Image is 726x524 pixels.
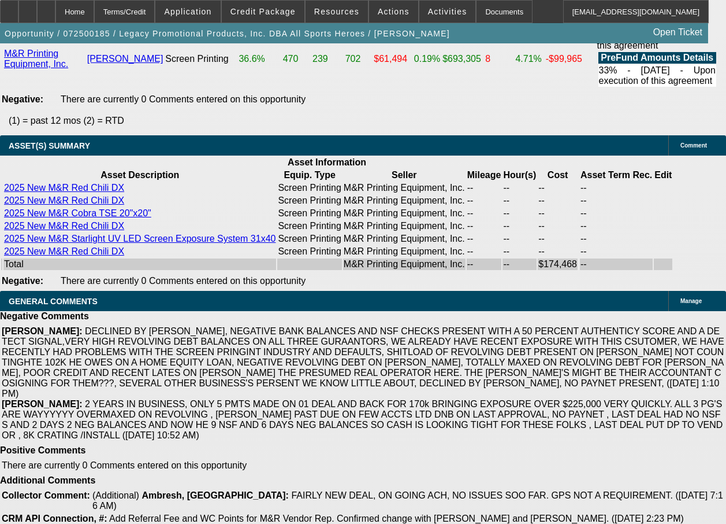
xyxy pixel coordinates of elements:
[467,195,502,206] td: --
[312,29,344,88] td: 239
[467,259,502,270] td: --
[467,208,502,219] td: --
[502,259,537,270] td: --
[4,208,151,218] a: 2025 New M&R Cobra TSE 20"x20"
[9,141,90,150] span: ASSET(S) SUMMARY
[538,182,578,194] td: --
[580,170,652,180] b: Asset Term Rec.
[277,208,341,219] td: Screen Printing
[654,169,672,181] th: Edit
[9,116,726,126] p: (1) = past 12 mos (2) = RTD
[92,490,139,500] span: (Additional)
[343,208,466,219] td: M&R Printing Equipment, Inc.
[538,233,578,245] td: --
[92,490,723,511] span: FAIRLY NEW DEAL, ON GOING ACH, NO ISSUES SOO FAR. GPS NOT A REQUIREMENT. ([DATE] 7:16 AM)
[467,170,501,180] b: Mileage
[580,259,653,270] td: --
[538,208,578,219] td: --
[601,53,713,62] b: PreFund Amounts Details
[343,220,466,232] td: M&R Printing Equipment, Inc.
[238,29,281,88] td: 36.6%
[392,170,417,180] b: Seller
[9,297,98,306] span: GENERAL COMMENTS
[277,233,341,245] td: Screen Printing
[580,169,653,181] th: Asset Term Recommendation
[2,326,83,336] b: [PERSON_NAME]:
[419,1,476,23] button: Activities
[538,195,578,206] td: --
[680,298,702,304] span: Manage
[343,195,466,206] td: M&R Printing Equipment, Inc.
[343,233,466,245] td: M&R Printing Equipment, Inc.
[277,246,341,257] td: Screen Printing
[580,195,653,206] td: --
[5,29,450,38] span: Opportunity / 072500185 / Legacy Promotional Products, Inc. DBA All Sports Heroes / [PERSON_NAME]
[277,195,341,206] td: Screen Printing
[502,246,537,257] td: --
[649,23,707,42] a: Open Ticket
[109,514,684,523] span: Add Referral Fee and WC Points for M&R Vendor Rep. Confirmed change with [PERSON_NAME] and [PERSO...
[502,195,537,206] td: --
[2,399,83,409] b: [PERSON_NAME]:
[277,169,341,181] th: Equip. Type
[142,490,289,500] b: Ambresh, [GEOGRAPHIC_DATA]:
[502,208,537,219] td: --
[277,220,341,232] td: Screen Printing
[2,490,90,500] b: Collector Comment:
[485,29,513,88] td: 8
[2,460,247,470] span: There are currently 0 Comments entered on this opportunity
[442,29,483,88] td: $693,305
[538,259,578,270] td: $174,468
[502,182,537,194] td: --
[306,1,368,23] button: Resources
[580,246,653,257] td: --
[580,233,653,245] td: --
[282,29,311,88] td: 470
[4,221,124,231] a: 2025 New M&R Red Chili DX
[4,195,124,205] a: 2025 New M&R Red Chili DX
[538,220,578,232] td: --
[222,1,304,23] button: Credit Package
[598,65,716,87] td: 33% - [DATE] - Upon execution of this agreement
[2,326,724,398] span: DECLINED BY [PERSON_NAME], NEGATIVE BANK BALANCES AND NSF CHECKS PRESENT WITH A 50 PERCENT AUTHEN...
[164,7,211,16] span: Application
[2,94,43,104] b: Negative:
[155,1,220,23] button: Application
[467,182,502,194] td: --
[373,29,412,88] td: $61,494
[100,170,179,180] b: Asset Description
[314,7,359,16] span: Resources
[343,182,466,194] td: M&R Printing Equipment, Inc.
[538,246,578,257] td: --
[580,182,653,194] td: --
[502,220,537,232] td: --
[545,29,595,88] td: -$99,965
[61,94,306,104] span: There are currently 0 Comments entered on this opportunity
[4,49,68,69] a: M&R Printing Equipment, Inc.
[467,220,502,232] td: --
[597,30,717,88] div: 33% at Upon execution of this agreement
[503,170,536,180] b: Hour(s)
[428,7,467,16] span: Activities
[515,29,543,88] td: 4.71%
[467,233,502,245] td: --
[277,182,341,194] td: Screen Printing
[580,220,653,232] td: --
[165,29,237,88] td: Screen Printing
[230,7,296,16] span: Credit Package
[87,54,163,64] a: [PERSON_NAME]
[288,157,366,167] b: Asset Information
[414,29,441,88] td: 0.19%
[4,234,275,243] a: 2025 New M&R Starlight UV LED Screen Exposure System 31x40
[580,208,653,219] td: --
[4,246,124,256] a: 2025 New M&R Red Chili DX
[548,170,568,180] b: Cost
[343,246,466,257] td: M&R Printing Equipment, Inc.
[2,399,723,440] span: 2 YEARS IN BUSINESS, ONLY 5 PMTS MADE ON 01 DEAL AND BACK FOR 170k BRINGING EXPOSURE OVER $225,00...
[345,29,373,88] td: 702
[4,259,275,270] div: Total
[61,276,306,286] span: There are currently 0 Comments entered on this opportunity
[2,276,43,286] b: Negative:
[502,233,537,245] td: --
[369,1,418,23] button: Actions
